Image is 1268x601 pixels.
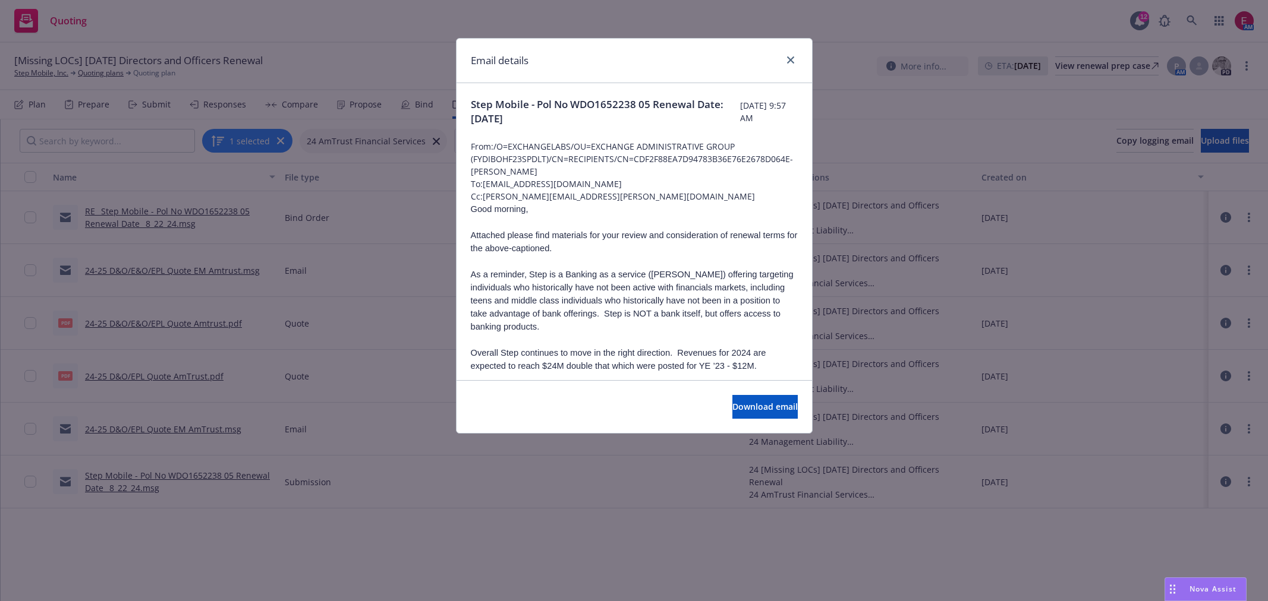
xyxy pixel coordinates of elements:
[471,346,798,372] p: Overall Step continues to move in the right direction. Revenues for 2024 are expected to reach $2...
[1165,578,1180,600] div: Drag to move
[471,53,528,68] h1: Email details
[471,178,798,190] span: To: [EMAIL_ADDRESS][DOMAIN_NAME]
[732,395,798,419] button: Download email
[732,401,798,412] span: Download email
[471,268,798,333] p: As a reminder, Step is a Banking as a service ([PERSON_NAME]) offering targeting individuals who ...
[471,190,798,203] span: Cc: [PERSON_NAME][EMAIL_ADDRESS][PERSON_NAME][DOMAIN_NAME]
[471,229,798,255] p: Attached please find materials for your review and consideration of renewal terms for the above-c...
[471,203,798,216] p: Good morning,
[740,99,798,124] span: [DATE] 9:57 AM
[471,97,740,126] span: Step Mobile - Pol No WDO1652238 05 Renewal Date: [DATE]
[784,53,798,67] a: close
[1190,584,1236,594] span: Nova Assist
[1165,577,1247,601] button: Nova Assist
[471,140,798,178] span: From: /O=EXCHANGELABS/OU=EXCHANGE ADMINISTRATIVE GROUP (FYDIBOHF23SPDLT)/CN=RECIPIENTS/CN=CDF2F88...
